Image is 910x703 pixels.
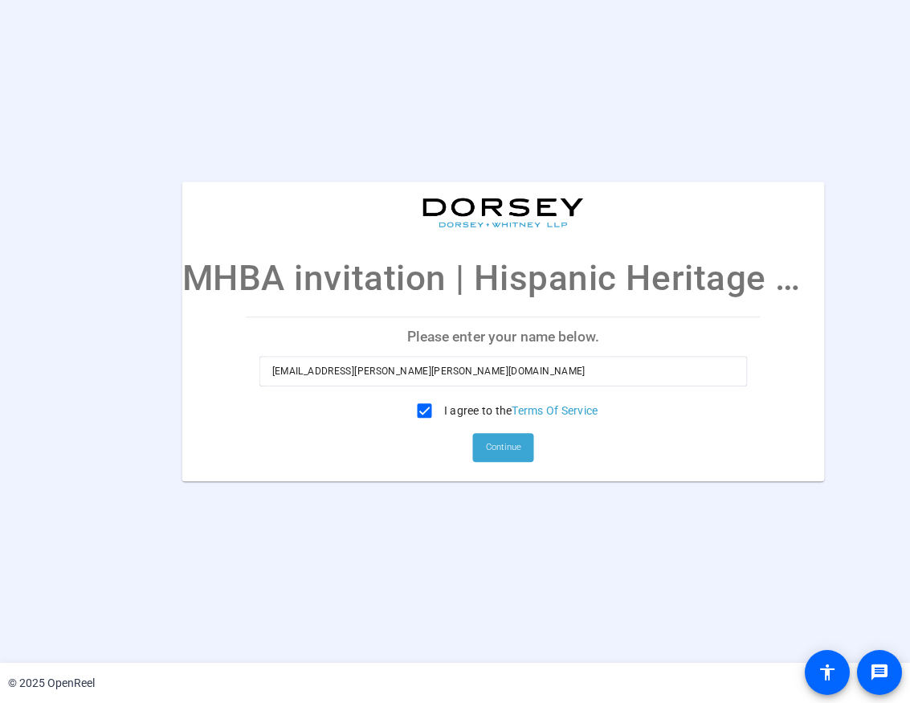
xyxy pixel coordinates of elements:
[247,317,761,356] p: Please enter your name below.
[870,663,889,682] mat-icon: message
[8,675,95,692] div: © 2025 OpenReel
[818,663,837,682] mat-icon: accessibility
[512,404,598,417] a: Terms Of Service
[423,198,584,227] img: company-logo
[473,433,534,462] button: Continue
[272,362,735,381] input: Enter your name
[486,435,521,460] span: Continue
[441,403,598,419] label: I agree to the
[182,251,825,304] p: MHBA invitation | Hispanic Heritage Month Video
